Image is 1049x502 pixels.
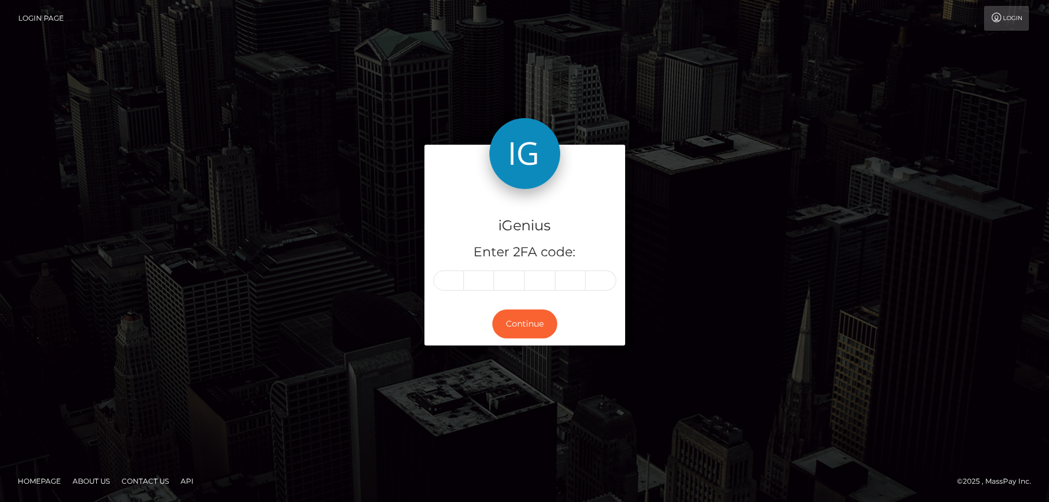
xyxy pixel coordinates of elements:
button: Continue [492,309,557,338]
a: Login [984,6,1029,31]
img: iGenius [489,118,560,189]
h4: iGenius [433,216,616,236]
div: © 2025 , MassPay Inc. [957,475,1040,488]
a: Homepage [13,472,66,490]
a: About Us [68,472,115,490]
a: Login Page [18,6,64,31]
a: API [176,472,198,490]
h5: Enter 2FA code: [433,243,616,262]
a: Contact Us [117,472,174,490]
